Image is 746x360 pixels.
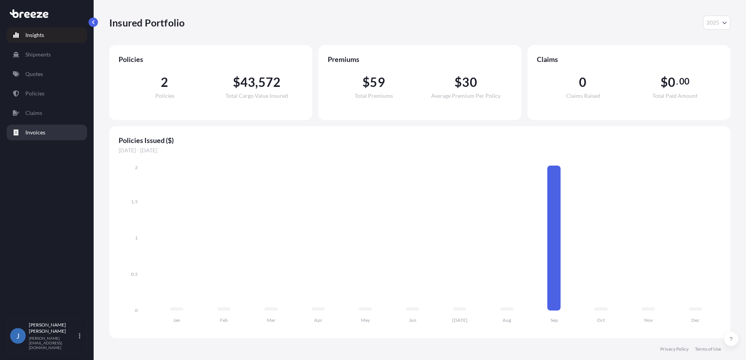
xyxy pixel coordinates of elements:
a: Privacy Policy [660,346,689,352]
tspan: Sep [551,317,558,323]
a: Shipments [7,47,87,62]
tspan: 1.5 [131,199,138,205]
span: 30 [462,76,477,88]
span: 00 [679,78,689,85]
span: Average Premium Per Policy [431,93,501,99]
span: Policies [119,55,303,64]
span: 43 [240,76,255,88]
tspan: 0.5 [131,271,138,277]
tspan: 2 [135,164,138,170]
span: $ [233,76,240,88]
p: Claims [25,109,42,117]
span: 2 [161,76,168,88]
span: Total Paid Amount [652,93,698,99]
tspan: 1 [135,235,138,241]
tspan: Apr [314,317,322,323]
span: , [255,76,258,88]
span: [DATE] - [DATE] [119,146,721,154]
a: Insights [7,27,87,43]
span: 2025 [707,19,719,26]
a: Terms of Use [695,346,721,352]
tspan: [DATE] [452,317,467,323]
a: Policies [7,86,87,101]
tspan: Nov [644,317,653,323]
tspan: Jan [173,317,180,323]
p: Policies [25,90,44,97]
span: . [676,78,678,85]
a: Claims [7,105,87,121]
tspan: 0 [135,307,138,313]
span: 59 [370,76,385,88]
span: 0 [579,76,586,88]
span: J [16,332,20,340]
span: $ [362,76,370,88]
a: Quotes [7,66,87,82]
span: Claims Raised [566,93,600,99]
span: Policies Issued ($) [119,136,721,145]
p: Insured Portfolio [109,16,185,29]
tspan: Dec [691,317,700,323]
a: Invoices [7,125,87,140]
span: 0 [668,76,675,88]
p: [PERSON_NAME][EMAIL_ADDRESS][DOMAIN_NAME] [29,336,77,350]
p: Shipments [25,51,51,58]
tspan: Feb [220,317,228,323]
tspan: May [361,317,370,323]
p: Quotes [25,70,43,78]
button: Year Selector [703,16,730,30]
tspan: Aug [503,317,512,323]
span: Premiums [328,55,512,64]
span: $ [661,76,668,88]
tspan: Mar [267,317,275,323]
span: 572 [258,76,281,88]
p: Insights [25,31,44,39]
span: Total Premiums [355,93,393,99]
span: Total Cargo Value Insured [226,93,288,99]
span: $ [455,76,462,88]
tspan: Oct [597,317,605,323]
p: Invoices [25,129,45,136]
span: Policies [155,93,174,99]
span: Claims [537,55,721,64]
tspan: Jun [409,317,416,323]
p: [PERSON_NAME] [PERSON_NAME] [29,322,77,334]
